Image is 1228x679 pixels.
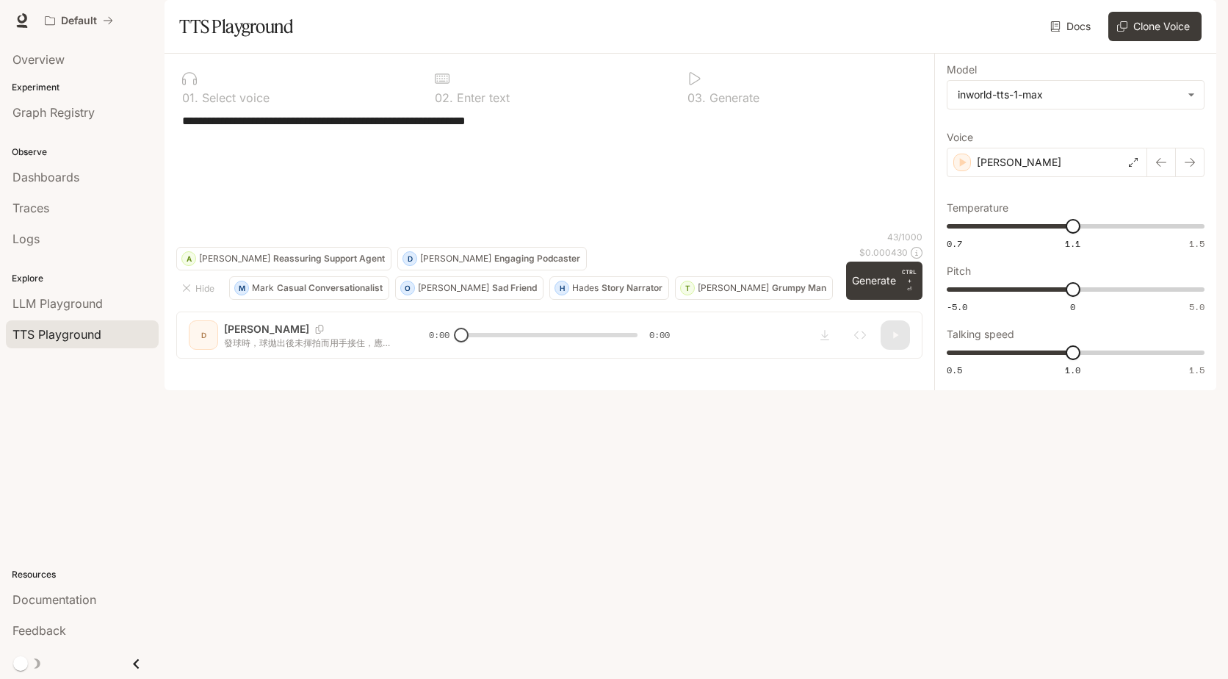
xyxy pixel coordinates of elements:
p: Pitch [947,266,971,276]
button: D[PERSON_NAME]Engaging Podcaster [397,247,587,270]
button: T[PERSON_NAME]Grumpy Man [675,276,833,300]
div: D [403,247,416,270]
span: 1.5 [1189,237,1204,250]
p: Grumpy Man [772,284,826,292]
div: H [555,276,568,300]
span: 1.1 [1065,237,1080,250]
p: Story Narrator [602,284,662,292]
p: CTRL + [902,267,917,285]
button: GenerateCTRL +⏎ [846,262,922,300]
span: 5.0 [1189,301,1204,313]
p: [PERSON_NAME] [199,254,270,263]
p: Voice [947,132,973,143]
p: Casual Conversationalist [277,284,383,292]
button: MMarkCasual Conversationalist [229,276,389,300]
p: ⏎ [902,267,917,294]
p: Default [61,15,97,27]
p: 0 3 . [687,92,706,104]
div: inworld-tts-1-max [947,81,1204,109]
p: 0 1 . [182,92,198,104]
button: A[PERSON_NAME]Reassuring Support Agent [176,247,391,270]
button: Clone Voice [1108,12,1202,41]
button: Hide [176,276,223,300]
div: T [681,276,694,300]
p: Select voice [198,92,270,104]
p: Temperature [947,203,1008,213]
h1: TTS Playground [179,12,293,41]
div: O [401,276,414,300]
p: Mark [252,284,274,292]
p: [PERSON_NAME] [420,254,491,263]
p: Reassuring Support Agent [273,254,385,263]
p: [PERSON_NAME] [418,284,489,292]
div: inworld-tts-1-max [958,87,1180,102]
p: [PERSON_NAME] [977,155,1061,170]
span: 0 [1070,301,1075,313]
p: Model [947,65,977,75]
div: A [182,247,195,270]
p: [PERSON_NAME] [698,284,769,292]
button: All workspaces [38,6,120,35]
span: -5.0 [947,301,967,313]
span: 1.5 [1189,364,1204,376]
p: 0 2 . [435,92,453,104]
p: Talking speed [947,329,1014,339]
p: Engaging Podcaster [494,254,580,263]
div: M [235,276,248,300]
button: O[PERSON_NAME]Sad Friend [395,276,543,300]
p: Sad Friend [492,284,537,292]
span: 1.0 [1065,364,1080,376]
p: Hades [572,284,599,292]
p: Enter text [453,92,510,104]
a: Docs [1047,12,1097,41]
span: 0.7 [947,237,962,250]
p: Generate [706,92,759,104]
span: 0.5 [947,364,962,376]
button: HHadesStory Narrator [549,276,669,300]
